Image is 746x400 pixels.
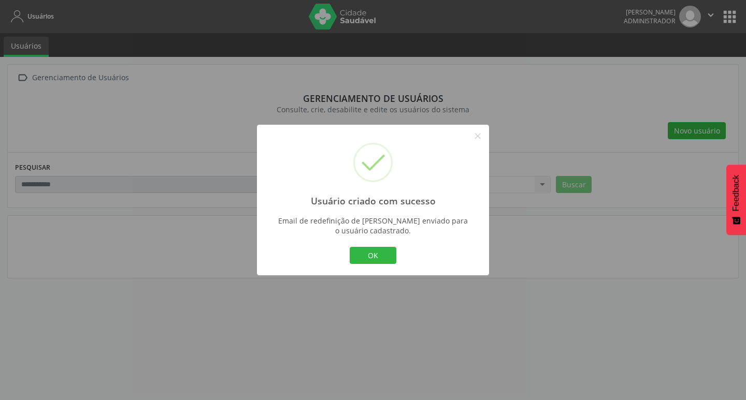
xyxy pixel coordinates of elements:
button: Close this dialog [469,127,486,145]
span: Feedback [731,175,741,211]
h2: Usuário criado com sucesso [311,196,436,206]
button: OK [350,247,396,264]
div: Email de redefinição de [PERSON_NAME] enviado para o usuário cadastrado. [278,216,468,235]
button: Feedback - Mostrar pesquisa [726,165,746,235]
